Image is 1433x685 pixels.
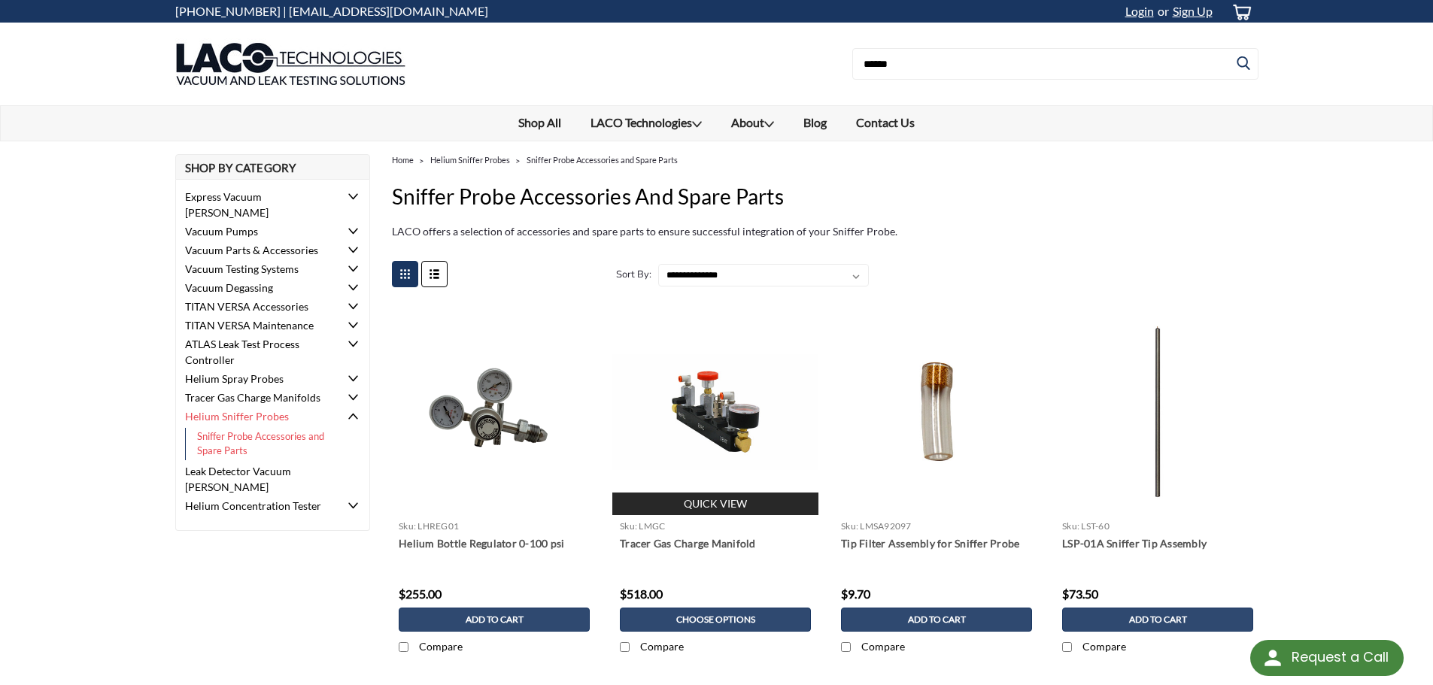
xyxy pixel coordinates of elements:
[176,388,341,407] a: Tracer Gas Charge Manifolds
[1129,614,1187,625] span: Add to Cart
[833,309,1040,515] img: Tip Filter Assembly for Sniffer Probe
[842,106,930,139] a: Contact Us
[908,614,966,625] span: Add to Cart
[399,536,590,550] a: Helium Bottle Regulator 0-100 psi
[392,180,1258,212] h1: Sniffer Probe Accessories and Spare Parts
[841,520,858,532] span: sku:
[1220,1,1258,23] a: cart-preview-dropdown
[1292,640,1389,674] div: Request a Call
[841,586,870,601] span: $9.70
[1082,640,1126,653] span: Compare
[504,106,576,139] a: Shop All
[1062,586,1098,601] span: $73.50
[176,187,341,222] a: Express Vacuum [PERSON_NAME]
[841,536,1032,550] a: Tip Filter Assembly for Sniffer Probe
[1062,536,1253,550] a: LSP-01A Sniffer Tip Assembly
[175,26,406,102] img: LACO Technologies
[1154,4,1169,18] span: or
[639,520,665,532] span: LMGC
[176,222,341,241] a: Vacuum Pumps
[391,354,597,470] img: 0-100 PSI Helium Tank Regulator
[1062,608,1253,632] a: Add to Cart
[717,106,789,141] a: About
[841,642,851,652] input: Compare
[392,155,414,165] a: Home
[399,642,408,652] input: Compare
[399,586,442,601] span: $255.00
[417,520,459,532] span: LHREG01
[1062,520,1110,532] a: sku: LST-60
[861,640,905,653] span: Compare
[620,520,665,532] a: sku: LMGC
[576,106,717,141] a: LACO Technologies
[620,536,811,550] a: Tracer Gas Charge Manifold
[612,493,818,515] a: Quick view
[609,263,652,286] label: Sort By:
[399,520,459,532] a: sku: LHREG01
[176,241,341,259] a: Vacuum Parts & Accessories
[527,155,678,165] a: Sniffer Probe Accessories and Spare Parts
[419,640,463,653] span: Compare
[841,608,1032,632] a: Add to Cart
[1250,640,1404,676] div: Request a Call
[466,614,524,625] span: Add to Cart
[176,496,341,515] a: Helium Concentration Tester
[620,642,630,652] input: Compare
[640,640,684,653] span: Compare
[392,261,418,287] a: Toggle Grid View
[176,259,341,278] a: Vacuum Testing Systems
[399,520,416,532] span: sku:
[620,608,811,632] a: Choose Options
[176,335,341,369] a: ATLAS Leak Test Process Controller
[176,407,341,426] a: Helium Sniffer Probes
[1261,646,1285,670] img: round button
[620,520,637,532] span: sku:
[176,369,341,388] a: Helium Spray Probes
[399,608,590,632] a: Add to Cart
[176,297,341,316] a: TITAN VERSA Accessories
[841,520,912,532] a: sku: LMSA92097
[421,261,448,287] a: Toggle List View
[620,586,663,601] span: $518.00
[175,154,370,180] h2: Shop By Category
[1062,520,1079,532] span: sku:
[860,520,911,532] span: LMSA92097
[430,155,510,165] a: Helium Sniffer Probes
[392,223,1258,239] p: LACO offers a selection of accessories and spare parts to ensure successful integration of your S...
[185,428,350,460] a: Sniffer Probe Accessories and Spare Parts
[1081,520,1110,532] span: LST-60
[176,278,341,297] a: Vacuum Degassing
[176,462,341,496] a: Leak Detector Vacuum [PERSON_NAME]
[676,614,755,625] span: Choose Options
[176,316,341,335] a: TITAN VERSA Maintenance
[789,106,842,139] a: Blog
[1062,642,1072,652] input: Compare
[612,354,818,470] img: Tracer Gas Charge Manifold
